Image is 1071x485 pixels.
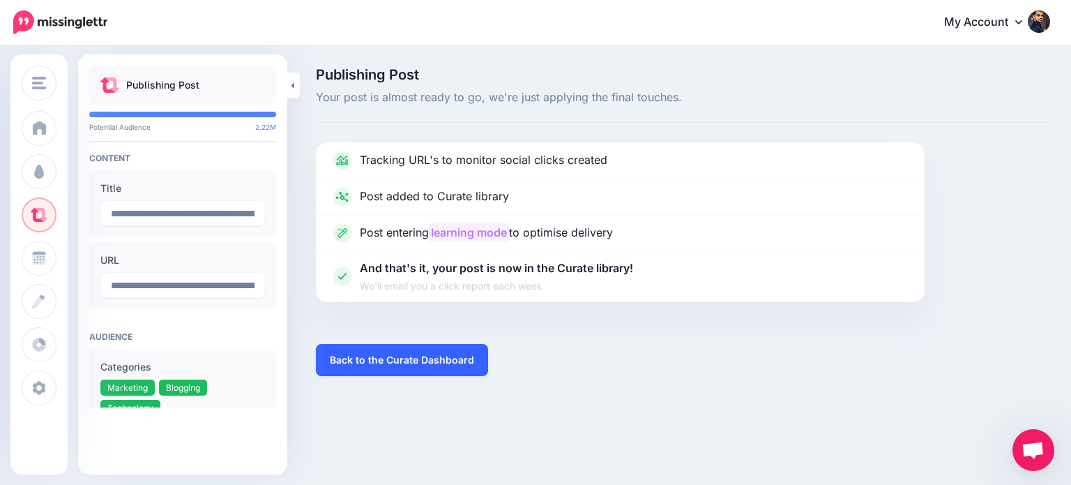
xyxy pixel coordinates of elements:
[139,81,150,92] img: tab_keywords_by_traffic_grey.svg
[166,382,200,393] span: Blogging
[126,77,199,94] p: Publishing Post
[316,68,1050,82] span: Publishing Post
[1012,429,1054,471] div: Open chat
[89,331,276,342] h4: Audience
[154,82,235,91] div: Keywords by Traffic
[13,10,107,34] img: Missinglettr
[89,153,276,163] h4: Content
[89,123,276,131] p: Potential Audience
[22,22,33,33] img: logo_orange.svg
[22,36,33,47] img: website_grey.svg
[38,81,49,92] img: tab_domain_overview_orange.svg
[360,260,633,294] p: And that's it, your post is now in the Curate library!
[100,180,265,197] label: Title
[360,224,613,242] p: Post entering to optimise delivery
[32,77,46,89] img: menu.png
[360,188,509,206] p: Post added to Curate library
[53,82,125,91] div: Domain Overview
[429,223,509,241] mark: learning mode
[100,359,265,375] label: Categories
[107,403,153,413] span: Technology
[360,151,607,170] p: Tracking URL's to monitor social clicks created
[930,6,1050,40] a: My Account
[39,22,68,33] div: v 4.0.25
[360,278,633,294] span: We'll email you a click report each week
[100,252,265,269] label: URL
[107,382,148,393] span: Marketing
[316,344,488,376] a: Back to the Curate Dashboard
[316,89,1050,107] span: Your post is almost ready to go, we're just applying the final touches.
[36,36,153,47] div: Domain: [DOMAIN_NAME]
[100,77,119,93] img: curate.png
[255,123,276,131] span: 2.22M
